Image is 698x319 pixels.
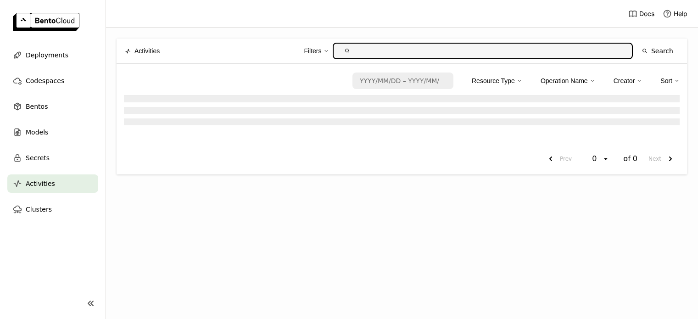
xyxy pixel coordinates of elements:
[26,75,64,86] span: Codespaces
[628,9,654,18] a: Docs
[7,149,98,167] a: Secrets
[26,178,55,189] span: Activities
[637,43,679,59] button: Search
[26,50,68,61] span: Deployments
[7,200,98,218] a: Clusters
[13,13,79,31] img: logo
[134,46,160,56] span: Activities
[7,97,98,116] a: Bentos
[660,76,672,86] div: Sort
[614,76,635,86] div: Creator
[589,154,602,163] div: 0
[353,73,446,88] input: Select a date range.
[26,101,48,112] span: Bentos
[472,71,522,90] div: Resource Type
[541,76,588,86] div: Operation Name
[472,76,515,86] div: Resource Type
[663,9,687,18] div: Help
[26,204,52,215] span: Clusters
[7,123,98,141] a: Models
[614,71,642,90] div: Creator
[660,71,680,90] div: Sort
[639,10,654,18] span: Docs
[541,71,595,90] div: Operation Name
[304,41,329,61] div: Filters
[542,151,575,167] button: previous page. current page 0 of 0
[602,155,609,162] svg: open
[7,174,98,193] a: Activities
[26,152,50,163] span: Secrets
[645,151,680,167] button: next page. current page 0 of 0
[623,154,637,163] span: of 0
[304,46,321,56] div: Filters
[26,127,48,138] span: Models
[674,10,687,18] span: Help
